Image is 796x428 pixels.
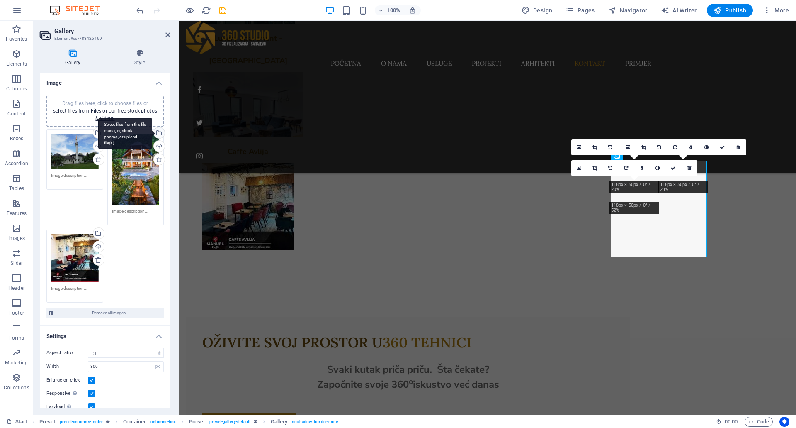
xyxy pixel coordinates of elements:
button: Code [745,417,773,427]
span: Click to select. Double-click to edit [271,417,288,427]
h6: Session time [716,417,738,427]
h2: Gallery [54,27,170,35]
div: krupacbara-B_OPwKF8sAVBtVFfqnU9ag.jpg [112,134,160,205]
span: . preset-gallery-default [208,417,250,427]
span: : [730,418,732,425]
button: Pages [562,4,598,17]
a: Rotate left 90° [652,139,667,155]
a: Select files from the file manager, stock photos, or upload file(s) [620,139,636,155]
span: Design [522,6,553,15]
div: sehitlucidzamija-9povIvSDWdpUR0dCDlMVpg.jpg [51,134,99,169]
nav: breadcrumb [39,417,338,427]
button: Publish [707,4,753,17]
button: save [218,5,228,15]
h4: Image [40,73,170,88]
h4: Style [109,49,170,66]
a: Rotate right 90° [667,139,683,155]
span: Click to select. Double-click to edit [123,417,146,427]
span: More [763,6,789,15]
p: Elements [6,61,27,67]
span: Navigator [608,6,648,15]
a: Rotate left 90° [603,160,619,176]
h4: Gallery [40,49,109,66]
div: Select files from the file manager, stock photos, or upload file(s) [98,118,152,149]
p: Collections [4,384,29,391]
a: Crop mode [587,160,603,176]
i: Undo: Change gallery images (Ctrl+Z) [135,6,145,15]
span: . columns-box [149,417,176,427]
p: Footer [9,310,24,316]
img: Editor Logo [48,5,110,15]
button: undo [135,5,145,15]
p: Content [7,110,26,117]
p: Forms [9,335,24,341]
button: Click here to leave preview mode and continue editing [184,5,194,15]
a: Crop mode [587,139,603,155]
label: Responsive [46,389,88,399]
span: Publish [713,6,746,15]
a: Greyscale [699,139,715,155]
h6: 100% [387,5,400,15]
p: Marketing [5,360,28,366]
a: Click to cancel selection. Double-click to open Pages [7,417,27,427]
button: AI Writer [658,4,700,17]
a: Delete image [682,160,697,176]
a: select files from Files or our free stock photos & videos [53,108,157,121]
span: AI Writer [661,6,697,15]
i: Save (Ctrl+S) [218,6,228,15]
a: Greyscale [650,160,666,176]
a: Select files from the file manager, stock photos, or upload file(s) [153,127,165,139]
p: Header [8,285,25,291]
i: Reload page [201,6,211,15]
i: This element is a customizable preset [254,419,257,424]
h4: Settings [40,326,170,341]
a: Blur [634,160,650,176]
a: Rotate left 90° [603,139,619,155]
p: Accordion [5,160,28,167]
h3: Element #ed-783426169 [54,35,154,42]
a: Rotate right 90° [619,160,634,176]
i: This element is a customizable preset [106,419,110,424]
i: On resize automatically adjust zoom level to fit chosen device. [409,7,416,14]
p: Images [8,235,25,242]
a: Rotate right 90° [619,139,634,155]
a: Blur [683,139,699,155]
a: Confirm ( Ctrl ⏎ ) [715,139,730,155]
span: . noshadow .border-none [291,417,338,427]
a: Select files from the file manager, stock photos, or upload file(s) [571,160,587,176]
button: Usercentrics [779,417,789,427]
a: Select files from the file manager, stock photos, or upload file(s) [571,139,587,155]
label: Aspect ratio [46,348,88,358]
span: Pages [565,6,595,15]
span: Remove all images [56,308,161,318]
span: Code [748,417,769,427]
a: Confirm ( Ctrl ⏎ ) [666,160,682,176]
span: 00 00 [725,417,738,427]
span: Click to select. Double-click to edit [39,417,56,427]
div: kafealvija-AHKMz1YzirLTyRo5f0Lnhw.jpg [51,234,99,282]
p: Features [7,210,27,217]
p: Boxes [10,135,24,142]
label: Width [46,364,88,369]
button: reload [201,5,211,15]
p: Tables [9,185,24,192]
label: Enlarge on click [46,375,88,385]
a: Delete image [730,139,746,155]
p: Columns [6,86,27,92]
button: Remove all images [46,308,164,318]
button: Design [518,4,556,17]
a: Caffe Avlija [7,120,131,233]
label: Lazyload [46,402,88,412]
span: Click to select. Double-click to edit [189,417,205,427]
p: Slider [10,260,23,267]
button: 100% [375,5,404,15]
div: Design (Ctrl+Alt+Y) [518,4,556,17]
button: Navigator [605,4,651,17]
p: Favorites [6,36,27,42]
span: . preset-columns-footer [58,417,103,427]
button: More [760,4,792,17]
span: Drag files here, click to choose files or [53,100,157,121]
a: Crop mode [636,139,652,155]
